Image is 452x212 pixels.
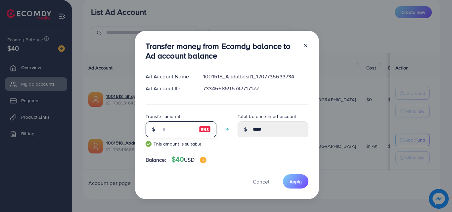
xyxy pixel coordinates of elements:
[146,141,216,147] small: This amount is suitable
[200,157,206,163] img: image
[184,156,194,163] span: USD
[283,174,308,189] button: Apply
[172,155,206,164] h4: $40
[245,174,278,189] button: Cancel
[238,113,296,120] label: Total balance in ad account
[199,125,211,133] img: image
[253,178,269,185] span: Cancel
[146,41,298,61] h3: Transfer money from Ecomdy balance to Ad account balance
[146,141,152,147] img: guide
[198,73,313,80] div: 1001518_Abdulbasit1_1707735633734
[290,178,302,185] span: Apply
[198,85,313,92] div: 7334668595747717122
[140,73,198,80] div: Ad Account Name
[146,113,180,120] label: Transfer amount
[140,85,198,92] div: Ad Account ID
[146,156,166,164] span: Balance:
